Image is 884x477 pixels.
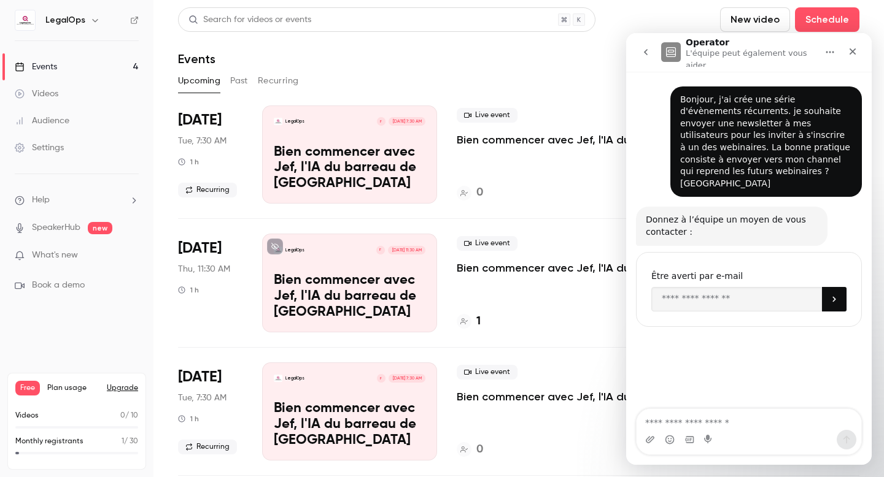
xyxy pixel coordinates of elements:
button: Upcoming [178,71,220,91]
span: [DATE] 7:30 AM [389,374,425,383]
div: Oct 7 Tue, 7:30 AM (Europe/Madrid) [178,105,242,204]
li: help-dropdown-opener [15,194,139,207]
button: Past [230,71,248,91]
span: 1 [122,438,124,445]
span: Recurring [178,183,237,197]
iframe: Intercom live chat [626,33,872,465]
div: Settings [15,142,64,154]
a: Bien commencer avec Jef, l'IA du barreau de [GEOGRAPHIC_DATA] [457,389,678,404]
div: Oct 14 Tue, 7:30 AM (Europe/Madrid) [178,362,242,460]
p: LegalOps [285,118,304,124]
div: F [376,116,386,126]
span: Free [15,381,40,395]
p: / 30 [122,436,138,447]
a: Bien commencer avec Jef, l'IA du barreau de [GEOGRAPHIC_DATA] [457,261,678,275]
a: Bien commencer avec Jef, l'IA du barreau de BruxellesLegalOpsF[DATE] 7:30 AMBien commencer avec J... [262,105,437,204]
span: Recurring [178,440,237,454]
div: 1 h [178,285,199,295]
span: 0 [120,412,125,419]
span: [DATE] [178,367,222,387]
span: Plan usage [47,383,99,393]
span: new [88,222,112,234]
h4: 0 [476,441,483,458]
p: LegalOps [285,247,304,253]
div: 1 h [178,157,199,167]
span: Tue, 7:30 AM [178,135,227,147]
button: Upgrade [107,383,138,393]
a: 0 [457,185,483,201]
div: Videos [15,88,58,100]
a: Bien commencer avec Jef, l'IA du barreau de BruxellesLegalOpsF[DATE] 7:30 AMBien commencer avec J... [262,362,437,460]
h4: 1 [476,313,481,330]
span: [DATE] 7:30 AM [389,117,425,126]
a: Bien commencer avec Jef, l'IA du barreau de BruxellesLegalOpsF[DATE] 11:30 AMBien commencer avec ... [262,234,437,332]
p: Bien commencer avec Jef, l'IA du barreau de [GEOGRAPHIC_DATA] [274,145,425,192]
span: Book a demo [32,279,85,292]
div: F [376,373,386,383]
span: Tue, 7:30 AM [178,392,227,404]
button: Recurring [258,71,299,91]
div: F [376,245,386,255]
button: New video [720,7,790,32]
span: Live event [457,236,518,251]
span: Live event [457,108,518,123]
h4: 0 [476,185,483,201]
span: What's new [32,249,78,262]
button: Schedule [795,7,859,32]
div: Search for videos or events [188,13,311,26]
span: [DATE] [178,238,222,258]
p: Videos [15,410,39,421]
img: LegalOps [15,10,35,30]
span: Help [32,194,50,207]
div: 1 h [178,414,199,424]
a: 1 [457,313,481,330]
p: / 10 [120,410,138,421]
img: Bien commencer avec Jef, l'IA du barreau de Bruxelles [274,117,282,126]
div: Events [15,61,57,73]
a: Bien commencer avec Jef, l'IA du barreau de [GEOGRAPHIC_DATA] [457,132,678,147]
a: 0 [457,441,483,458]
a: SpeakerHub [32,221,80,234]
img: Bien commencer avec Jef, l'IA du barreau de Bruxelles [274,374,282,383]
div: Audience [15,115,69,127]
span: [DATE] [178,110,222,130]
p: Monthly registrants [15,436,83,447]
span: [DATE] 11:30 AM [388,246,425,254]
p: Bien commencer avec Jef, l'IA du barreau de [GEOGRAPHIC_DATA] [274,401,425,448]
span: Live event [457,365,518,380]
h6: LegalOps [45,14,85,26]
div: Oct 9 Thu, 11:30 AM (Europe/Luxembourg) [178,234,242,332]
span: Thu, 11:30 AM [178,263,230,275]
p: Bien commencer avec Jef, l'IA du barreau de [GEOGRAPHIC_DATA] [274,273,425,320]
p: LegalOps [285,375,304,381]
h1: Events [178,52,215,66]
